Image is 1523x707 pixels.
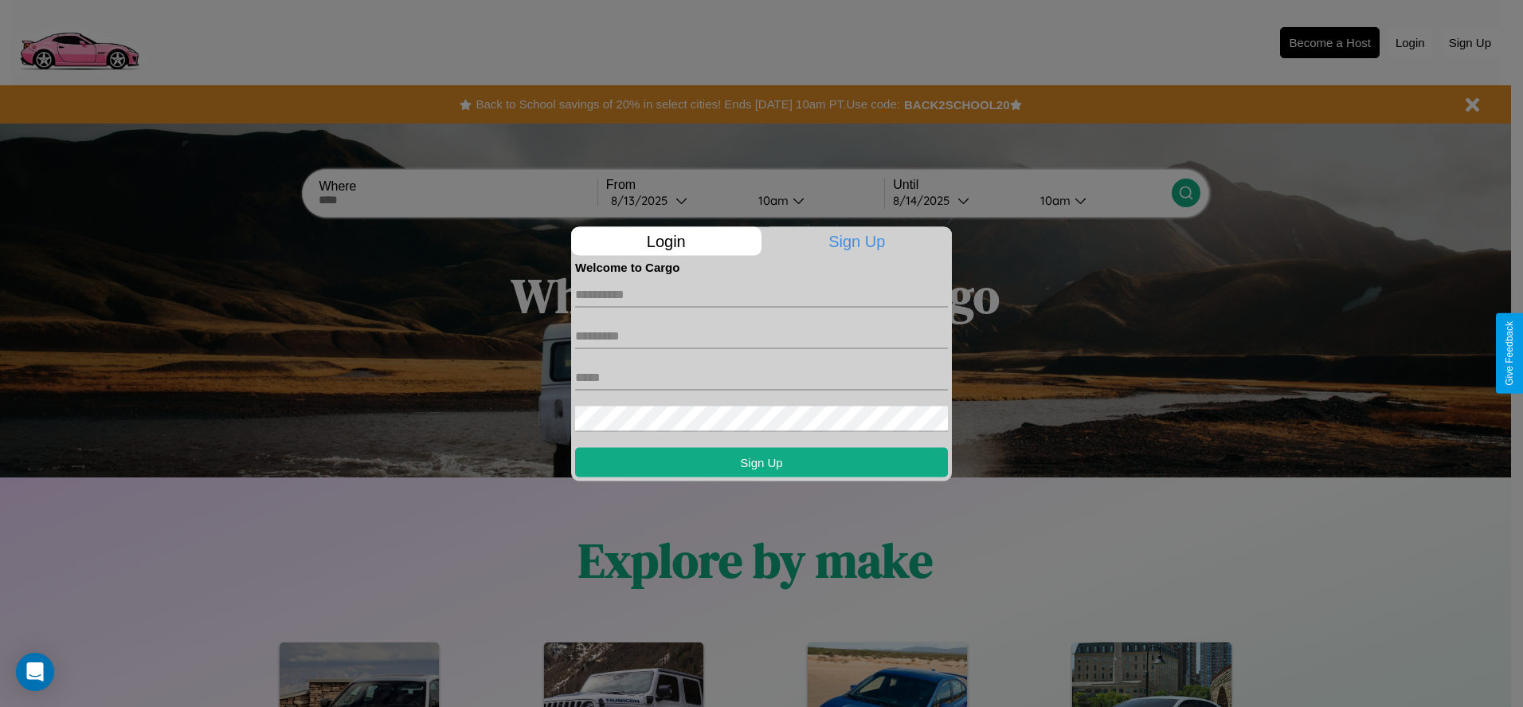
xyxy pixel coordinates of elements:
[571,226,761,255] p: Login
[575,260,948,273] h4: Welcome to Cargo
[575,447,948,477] button: Sign Up
[1504,321,1515,386] div: Give Feedback
[16,653,54,691] div: Open Intercom Messenger
[762,226,953,255] p: Sign Up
